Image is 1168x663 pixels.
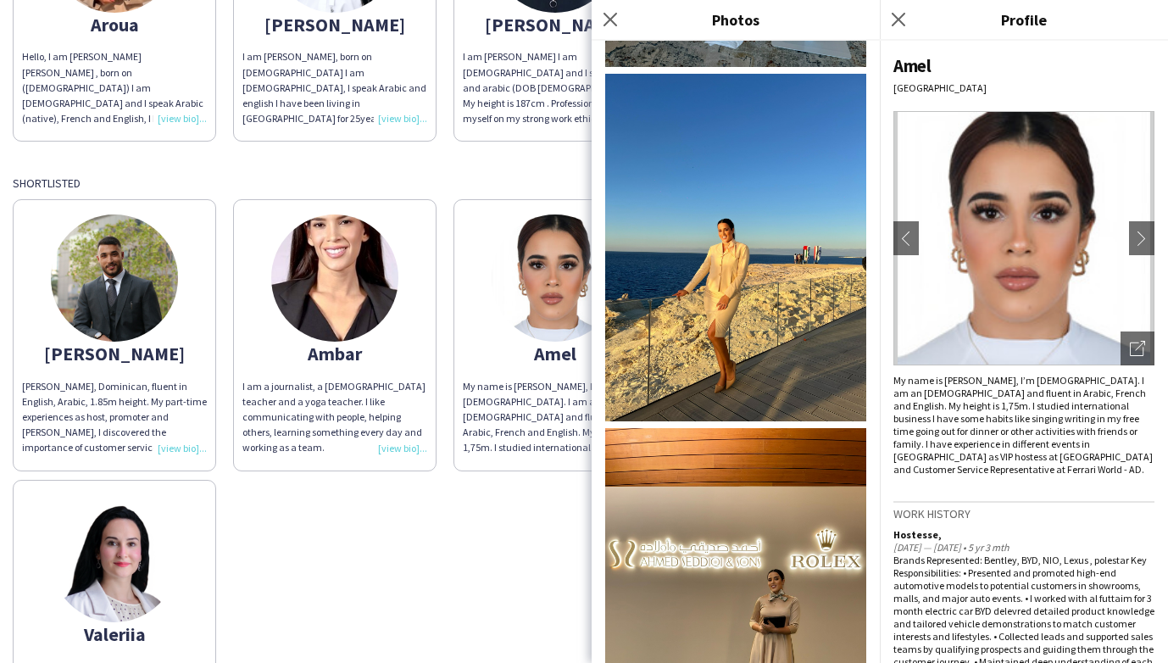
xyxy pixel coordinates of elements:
[51,214,178,342] img: thumb-3b4bedbe-2bfe-446a-a964-4b882512f058.jpg
[51,495,178,622] img: thumb-673ae08a31f4a.png
[22,49,207,126] div: Hello, I am [PERSON_NAME] [PERSON_NAME] , born on ([DEMOGRAPHIC_DATA]) I am [DEMOGRAPHIC_DATA] an...
[893,541,1154,554] div: [DATE] — [DATE] • 5 yr 3 mth
[242,379,427,456] div: I am a journalist, a [DEMOGRAPHIC_DATA] teacher and a yoga teacher. I like communicating with peo...
[880,8,1168,31] h3: Profile
[1121,331,1154,365] div: Open photos pop-in
[893,506,1154,521] h3: Work history
[242,50,427,279] span: I am [PERSON_NAME], born on [DEMOGRAPHIC_DATA] I am [DEMOGRAPHIC_DATA], I speak Arabic and englis...
[893,528,1154,541] div: Hostesse,
[463,346,648,361] div: Amel
[242,17,427,32] div: [PERSON_NAME]
[893,374,1154,476] div: My name is [PERSON_NAME], I’m [DEMOGRAPHIC_DATA]. I am an [DEMOGRAPHIC_DATA] and fluent in Arabic...
[271,214,398,342] img: thumb-6792a17ece9ec.jpeg
[463,17,648,32] div: [PERSON_NAME]
[893,54,1154,77] div: Amel
[22,379,207,456] div: [PERSON_NAME], Dominican, fluent in English, Arabic, 1.85m height. My part-time experiences as ho...
[22,17,207,32] div: Aroua
[22,627,207,642] div: Valeriia
[463,379,648,456] div: My name is [PERSON_NAME], I’m [DEMOGRAPHIC_DATA]. I am an [DEMOGRAPHIC_DATA] and fluent in Arabic...
[13,175,1155,191] div: Shortlisted
[592,8,880,31] h3: Photos
[492,214,619,342] img: thumb-66db0439768fd.jpeg
[22,346,207,361] div: [PERSON_NAME]
[463,49,648,126] div: I am [PERSON_NAME] I am [DEMOGRAPHIC_DATA] and I speak english and arabic (DOB [DEMOGRAPHIC_DATA]...
[242,346,427,361] div: Ambar
[605,74,866,422] img: Crew photo 921130
[893,81,1154,94] div: [GEOGRAPHIC_DATA]
[893,111,1154,365] img: Crew avatar or photo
